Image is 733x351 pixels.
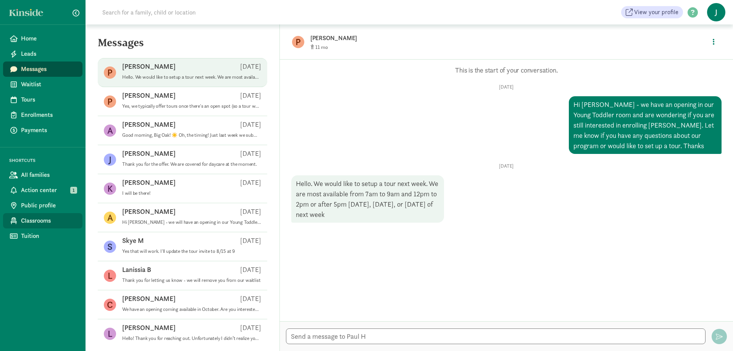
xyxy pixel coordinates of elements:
[240,236,261,245] p: [DATE]
[21,49,76,58] span: Leads
[21,65,76,74] span: Messages
[621,6,683,18] a: View your profile
[104,183,116,195] figure: K
[122,103,261,109] p: Yes, we typically offer tours once there's an open spot (so a tour would most likely happen somet...
[292,36,304,48] figure: P
[3,77,82,92] a: Waitlist
[122,323,176,332] p: [PERSON_NAME]
[122,149,176,158] p: [PERSON_NAME]
[3,107,82,123] a: Enrollments
[122,236,144,245] p: Skye M
[104,66,116,79] figure: P
[104,241,116,253] figure: S
[240,265,261,274] p: [DATE]
[240,120,261,129] p: [DATE]
[291,163,722,169] p: [DATE]
[240,91,261,100] p: [DATE]
[3,31,82,46] a: Home
[21,201,76,210] span: Public profile
[104,299,116,311] figure: C
[3,183,82,198] a: Action center 1
[21,95,76,104] span: Tours
[122,294,176,303] p: [PERSON_NAME]
[122,248,261,254] p: Yes that will work. I'll update the tour invite to 8/15 at 9
[122,178,176,187] p: [PERSON_NAME]
[21,186,76,195] span: Action center
[104,270,116,282] figure: L
[634,8,678,17] span: View your profile
[3,92,82,107] a: Tours
[695,314,733,351] iframe: Chat Widget
[21,34,76,43] span: Home
[122,132,261,138] p: Good morning, Big Oak! ☀️ Oh, the timing! Just last week we submitted our check to start at [GEOG...
[104,154,116,166] figure: J
[3,228,82,244] a: Tuition
[3,167,82,183] a: All families
[3,61,82,77] a: Messages
[104,95,116,108] figure: P
[315,44,328,50] span: 11
[122,306,261,312] p: We have an opening coming available in October. Are you interested in a tour and talking about en...
[122,265,151,274] p: Lanissia B
[240,62,261,71] p: [DATE]
[21,126,76,135] span: Payments
[122,161,261,167] p: Thank you for the offer. We are covered for daycare at the moment.
[707,3,725,21] span: J
[21,80,76,89] span: Waitlist
[122,91,176,100] p: [PERSON_NAME]
[98,5,312,20] input: Search for a family, child or location
[70,187,77,194] span: 1
[569,96,722,154] div: Hi [PERSON_NAME] - we have an opening in our Young Toddler room and are wondering if you are stil...
[240,149,261,158] p: [DATE]
[3,213,82,228] a: Classrooms
[104,125,116,137] figure: A
[86,37,279,55] h5: Messages
[310,33,551,44] p: [PERSON_NAME]
[122,277,261,283] p: Thank you for letting us know - we will remove you from our waitlist
[21,231,76,241] span: Tuition
[291,175,444,223] div: Hello. We would like to setup a tour next week. We are most available from 7am to 9am and 12pm to...
[240,207,261,216] p: [DATE]
[122,120,176,129] p: [PERSON_NAME]
[122,219,261,225] p: Hi [PERSON_NAME] - we will have an opening in our Young Toddler room starting [DATE]. Are you sti...
[122,62,176,71] p: [PERSON_NAME]
[240,178,261,187] p: [DATE]
[21,110,76,120] span: Enrollments
[291,66,722,75] p: This is the start of your conversation.
[104,328,116,340] figure: L
[240,323,261,332] p: [DATE]
[122,335,261,341] p: Hello! Thank you for reaching out. Unfortunately I didn’t realize you opened at 7:00 and both my ...
[3,46,82,61] a: Leads
[122,190,261,196] p: I will be there!
[3,123,82,138] a: Payments
[3,198,82,213] a: Public profile
[21,170,76,180] span: All families
[122,207,176,216] p: [PERSON_NAME]
[21,216,76,225] span: Classrooms
[122,74,261,80] p: Hello. We would like to setup a tour next week. We are most available from 7am to 9am and 12pm to...
[104,212,116,224] figure: A
[291,84,722,90] p: [DATE]
[240,294,261,303] p: [DATE]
